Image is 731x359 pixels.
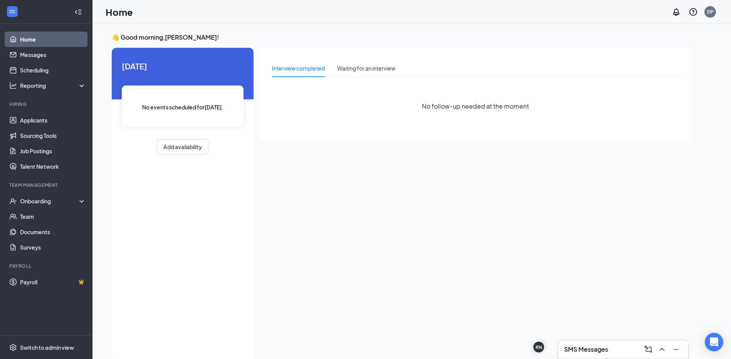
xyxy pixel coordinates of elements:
[20,82,86,89] div: Reporting
[20,274,86,290] a: PayrollCrown
[122,60,244,72] span: [DATE]
[20,224,86,240] a: Documents
[142,103,224,111] span: No events scheduled for [DATE] .
[20,32,86,47] a: Home
[74,8,82,16] svg: Collapse
[20,128,86,143] a: Sourcing Tools
[20,240,86,255] a: Surveys
[9,263,84,269] div: Payroll
[670,343,682,356] button: Minimize
[20,197,79,205] div: Onboarding
[642,343,654,356] button: ComposeMessage
[106,5,133,18] h1: Home
[8,8,16,15] svg: WorkstreamLogo
[20,62,86,78] a: Scheduling
[657,345,667,354] svg: ChevronUp
[112,33,691,42] h3: 👋 Good morning, [PERSON_NAME] !
[9,344,17,351] svg: Settings
[20,47,86,62] a: Messages
[422,101,529,111] span: No follow-up needed at the moment
[9,197,17,205] svg: UserCheck
[9,82,17,89] svg: Analysis
[9,101,84,107] div: Hiring
[656,343,668,356] button: ChevronUp
[20,112,86,128] a: Applicants
[705,333,723,351] div: Open Intercom Messenger
[644,345,653,354] svg: ComposeMessage
[20,344,74,351] div: Switch to admin view
[20,159,86,174] a: Talent Network
[672,7,681,17] svg: Notifications
[9,182,84,188] div: Team Management
[272,64,325,72] div: Interview completed
[671,345,681,354] svg: Minimize
[536,344,542,351] div: RN
[337,64,395,72] div: Waiting for an interview
[564,345,608,354] h3: SMS Messages
[707,8,714,15] div: DP
[689,7,698,17] svg: QuestionInfo
[20,209,86,224] a: Team
[157,139,208,154] button: Add availability
[20,143,86,159] a: Job Postings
